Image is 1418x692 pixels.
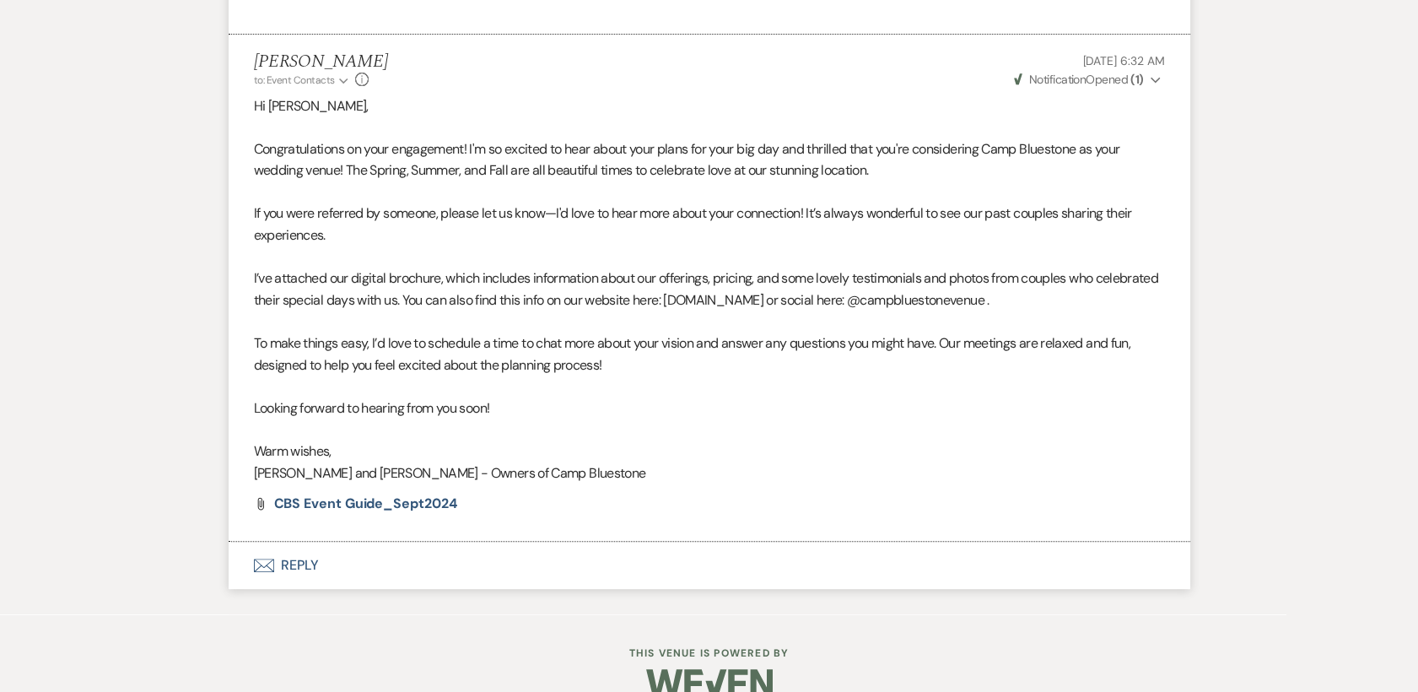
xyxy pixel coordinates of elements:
[274,497,457,511] a: CBS Event Guide_Sept2024
[254,138,1165,181] p: Congratulations on your engagement! I'm so excited to hear about your plans for your big day and ...
[1014,72,1144,87] span: Opened
[1029,72,1086,87] span: Notification
[254,441,1165,462] p: Warm wishes,
[254,397,1165,419] p: Looking forward to hearing from you soon!
[274,495,457,512] span: CBS Event Guide_Sept2024
[1130,72,1143,87] strong: ( 1 )
[254,462,1165,484] p: [PERSON_NAME] and [PERSON_NAME] - Owners of Camp Bluestone
[254,332,1165,376] p: To make things easy, I’d love to schedule a time to chat more about your vision and answer any qu...
[254,203,1165,246] p: If you were referred by someone, please let us know—I'd love to hear more about your connection! ...
[1082,53,1164,68] span: [DATE] 6:32 AM
[1011,71,1165,89] button: NotificationOpened (1)
[254,73,351,88] button: to: Event Contacts
[254,51,388,73] h5: [PERSON_NAME]
[254,73,335,87] span: to: Event Contacts
[229,542,1190,589] button: Reply
[254,95,1165,117] p: Hi [PERSON_NAME],
[254,268,1165,311] p: I’ve attached our digital brochure, which includes information about our offerings, pricing, and ...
